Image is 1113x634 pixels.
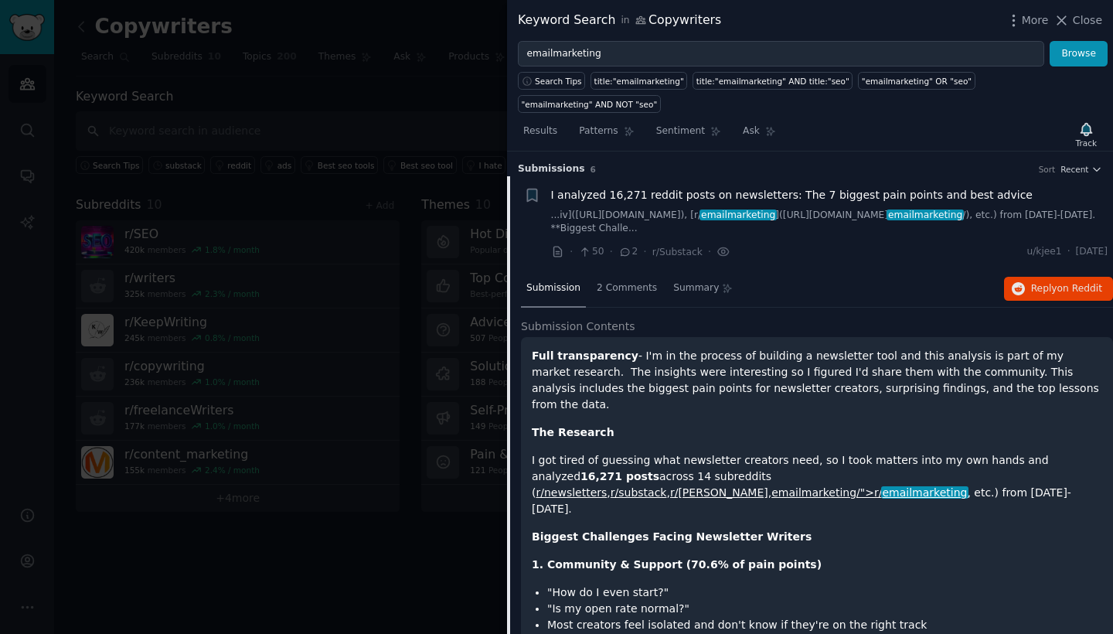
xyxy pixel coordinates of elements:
span: More [1022,12,1049,29]
button: More [1006,12,1049,29]
a: I analyzed 16,271 reddit posts on newsletters: The 7 biggest pain points and best advice [551,187,1033,203]
div: "emailmarketing" OR "seo" [862,76,972,87]
a: title:"emailmarketing" [591,72,687,90]
div: Track [1076,138,1097,148]
a: r/newsletters [536,486,607,499]
span: emailmarketing [881,486,968,499]
span: Patterns [579,124,618,138]
span: · [708,244,711,260]
div: title:"emailmarketing" [594,76,684,87]
li: Most creators feel isolated and don't know if they're on the right track [547,617,1102,633]
strong: Full transparency [532,349,638,362]
strong: Biggest Challenges Facing Newsletter Writers [532,530,812,543]
span: Ask [743,124,760,138]
span: 6 [591,165,596,174]
a: emailmarketing/">r/emailmarketing [771,486,967,499]
a: ...iv]([URL][DOMAIN_NAME]), [r/emailmarketing]([URL][DOMAIN_NAME]emailmarketing/), etc.) from [DA... [551,209,1108,236]
span: Submission Contents [521,319,635,335]
strong: 16,271 posts [580,470,659,482]
li: "How do I even start?" [547,585,1102,601]
a: r/substack [611,486,667,499]
span: Submission s [518,162,585,176]
a: Patterns [574,119,639,151]
span: · [1067,245,1070,259]
span: Search Tips [535,76,582,87]
span: u/kjee1 [1026,245,1061,259]
span: Results [523,124,557,138]
span: on Reddit [1057,283,1102,294]
span: 50 [578,245,604,259]
button: Browse [1050,41,1108,67]
span: Reply [1031,282,1102,296]
p: I got tired of guessing what newsletter creators need, so I took matters into my own hands and an... [532,452,1102,517]
button: Recent [1060,164,1102,175]
span: in [621,14,629,28]
span: · [570,244,573,260]
span: Summary [673,281,719,295]
span: Submission [526,281,580,295]
div: Sort [1039,164,1056,175]
span: r/Substack [652,247,703,257]
div: "emailmarketing" AND NOT "seo" [522,99,658,110]
span: · [610,244,613,260]
a: Sentiment [651,119,727,151]
a: title:"emailmarketing" AND title:"seo" [693,72,853,90]
strong: 1. Community & Support (70.6% of pain points) [532,558,822,571]
span: 2 Comments [597,281,657,295]
button: Track [1070,118,1102,151]
span: Sentiment [656,124,705,138]
span: Close [1073,12,1102,29]
button: Close [1053,12,1102,29]
span: emailmarketing [887,210,964,220]
span: emailmarketing [699,210,777,220]
span: [DATE] [1076,245,1108,259]
a: Results [518,119,563,151]
a: Ask [737,119,781,151]
a: "emailmarketing" AND NOT "seo" [518,95,661,113]
a: "emailmarketing" OR "seo" [858,72,975,90]
button: Replyon Reddit [1004,277,1113,302]
button: Search Tips [518,72,585,90]
div: Keyword Search Copywriters [518,11,721,30]
a: r/[PERSON_NAME] [670,486,768,499]
div: title:"emailmarketing" AND title:"seo" [696,76,849,87]
p: - I'm in the process of building a newsletter tool and this analysis is part of my market researc... [532,348,1102,413]
input: Try a keyword related to your business [518,41,1044,67]
span: 2 [618,245,638,259]
strong: The Research [532,426,614,438]
li: "Is my open rate normal?" [547,601,1102,617]
span: Recent [1060,164,1088,175]
span: · [643,244,646,260]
